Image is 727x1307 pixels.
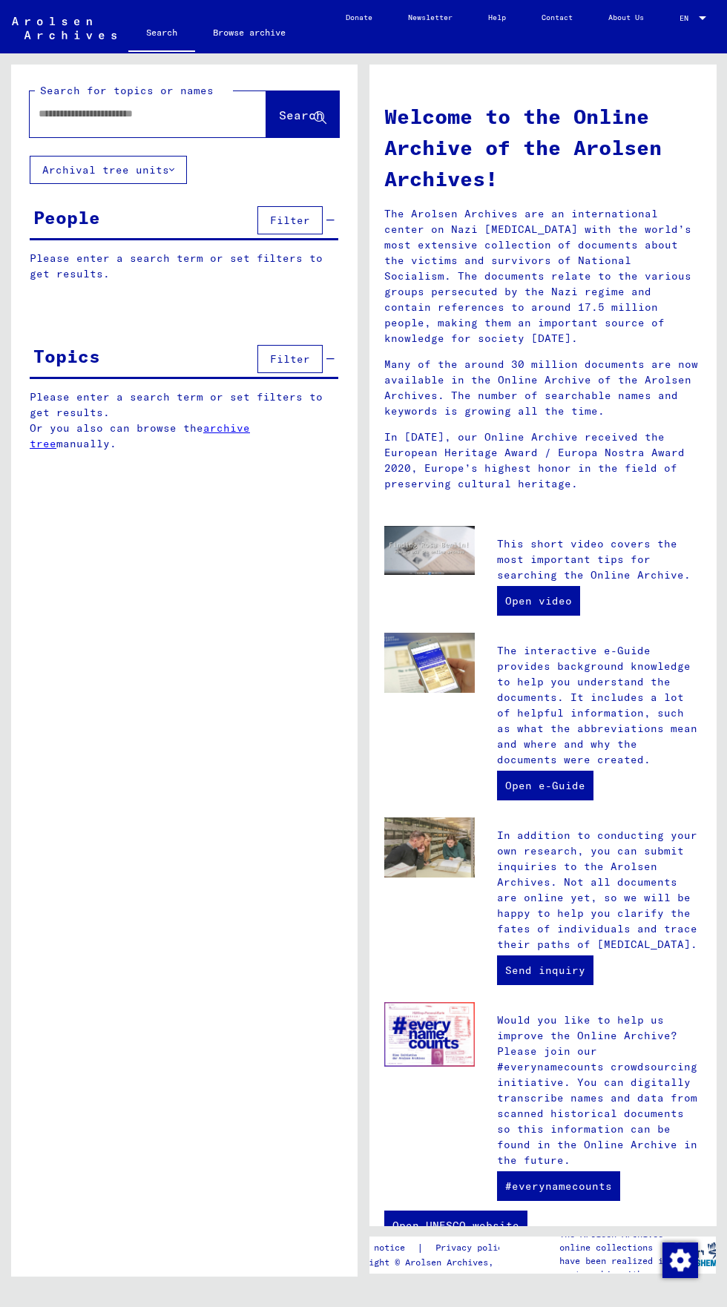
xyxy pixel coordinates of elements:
span: EN [680,14,696,22]
div: Change consent [662,1242,697,1277]
p: The Arolsen Archives are an international center on Nazi [MEDICAL_DATA] with the world’s most ext... [384,206,701,346]
div: People [33,204,100,231]
a: Browse archive [195,15,303,50]
p: Copyright © Arolsen Archives, 2021 [343,1256,526,1269]
span: Filter [270,352,310,366]
p: Would you like to help us improve the Online Archive? Please join our #everynamecounts crowdsourc... [497,1013,701,1168]
span: Filter [270,214,310,227]
p: In [DATE], our Online Archive received the European Heritage Award / Europa Nostra Award 2020, Eu... [384,429,701,492]
mat-label: Search for topics or names [40,84,214,97]
a: Open UNESCO website [384,1211,527,1240]
a: Search [128,15,195,53]
img: eguide.jpg [384,633,475,694]
p: The Arolsen Archives online collections [559,1228,673,1254]
span: Search [279,108,323,122]
a: Privacy policy [424,1240,526,1256]
a: archive tree [30,421,250,450]
p: Please enter a search term or set filters to get results. [30,251,338,282]
img: enc.jpg [384,1002,475,1067]
a: Open video [497,586,580,616]
a: Open e-Guide [497,771,593,800]
h1: Welcome to the Online Archive of the Arolsen Archives! [384,101,701,194]
img: Change consent [662,1242,698,1278]
p: In addition to conducting your own research, you can submit inquiries to the Arolsen Archives. No... [497,828,701,952]
button: Archival tree units [30,156,187,184]
p: have been realized in partnership with [559,1254,673,1281]
p: Please enter a search term or set filters to get results. Or you also can browse the manually. [30,389,339,452]
button: Filter [257,206,323,234]
img: Arolsen_neg.svg [12,17,116,39]
button: Search [266,91,339,137]
img: video.jpg [384,526,475,576]
div: Topics [33,343,100,369]
p: Many of the around 30 million documents are now available in the Online Archive of the Arolsen Ar... [384,357,701,419]
div: | [343,1240,526,1256]
p: The interactive e-Guide provides background knowledge to help you understand the documents. It in... [497,643,701,768]
a: Send inquiry [497,955,593,985]
a: Legal notice [343,1240,417,1256]
a: #everynamecounts [497,1171,620,1201]
img: inquiries.jpg [384,817,475,878]
button: Filter [257,345,323,373]
p: This short video covers the most important tips for searching the Online Archive. [497,536,701,583]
